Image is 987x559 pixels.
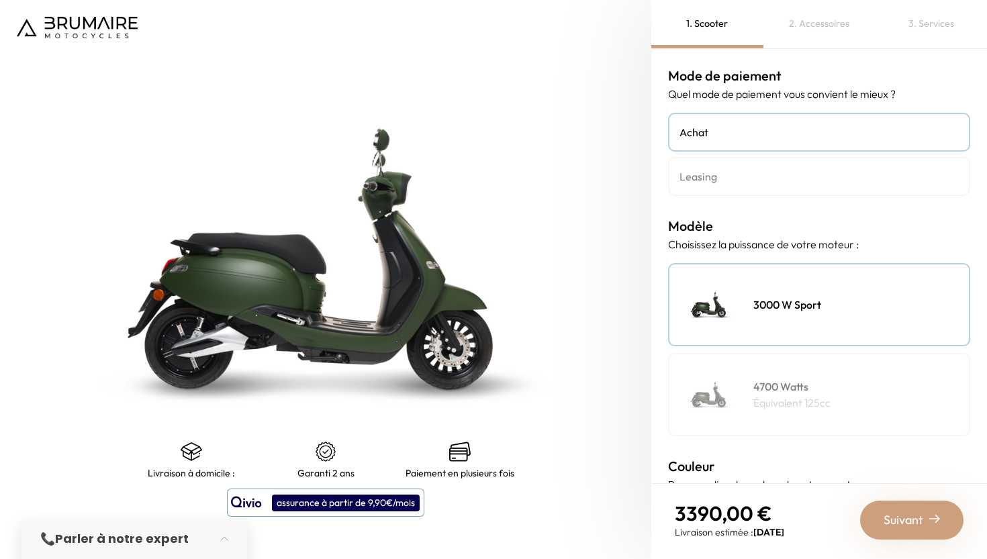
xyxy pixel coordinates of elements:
h4: 3000 W Sport [753,297,821,313]
h4: Leasing [679,168,959,185]
img: right-arrow-2.png [929,513,940,524]
h3: Couleur [668,456,970,476]
img: logo qivio [231,495,262,511]
img: credit-cards.png [449,441,471,462]
p: Garanti 2 ans [297,468,355,478]
img: Logo de Brumaire [17,17,138,38]
h4: Achat [679,124,959,140]
img: certificat-de-garantie.png [315,441,336,462]
button: assurance à partir de 9,90€/mois [227,489,424,517]
p: Livraison à domicile : [148,468,235,478]
img: Scooter [676,271,743,338]
a: Leasing [668,157,970,196]
p: Personnalisez la couleur de votre scooter : [668,476,970,493]
img: shipping.png [181,441,202,462]
h3: Mode de paiement [668,66,970,86]
p: Équivalent 125cc [753,395,831,411]
h4: 4700 Watts [753,378,831,395]
img: Scooter [676,361,743,428]
span: [DATE] [753,526,784,538]
h3: Modèle [668,216,970,236]
p: Paiement en plusieurs fois [406,468,514,478]
p: Choisissez la puissance de votre moteur : [668,236,970,252]
p: Quel mode de paiement vous convient le mieux ? [668,86,970,102]
div: assurance à partir de 9,90€/mois [272,495,420,511]
p: Livraison estimée : [675,525,784,539]
span: 3390,00 € [675,501,772,526]
span: Suivant [884,511,923,529]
